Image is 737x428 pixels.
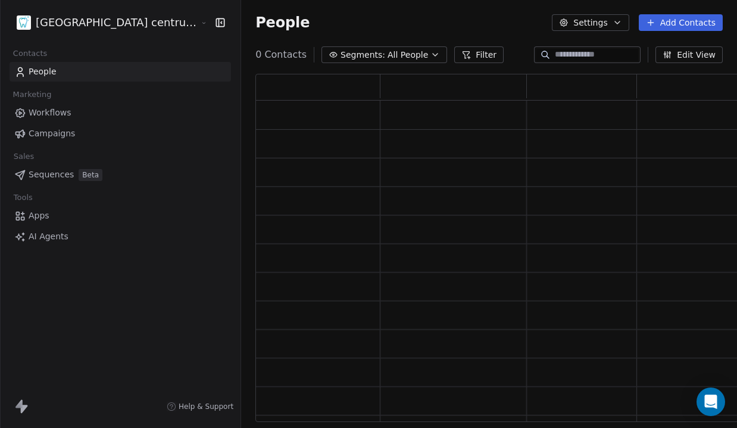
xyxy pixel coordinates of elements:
div: Open Intercom Messenger [697,388,725,416]
span: People [29,65,57,78]
span: Contacts [8,45,52,63]
span: Apps [29,210,49,222]
span: Sales [8,148,39,165]
button: Add Contacts [639,14,723,31]
button: Settings [552,14,629,31]
span: [GEOGRAPHIC_DATA] centrum [GEOGRAPHIC_DATA] [36,15,198,30]
a: AI Agents [10,227,231,246]
a: People [10,62,231,82]
a: Apps [10,206,231,226]
a: Workflows [10,103,231,123]
span: Workflows [29,107,71,119]
button: Edit View [655,46,723,63]
a: Campaigns [10,124,231,143]
span: Beta [79,169,102,181]
span: People [255,14,310,32]
a: Help & Support [167,402,233,411]
span: Help & Support [179,402,233,411]
span: Campaigns [29,127,75,140]
span: Sequences [29,168,74,181]
button: Filter [454,46,504,63]
button: [GEOGRAPHIC_DATA] centrum [GEOGRAPHIC_DATA] [14,13,191,33]
a: SequencesBeta [10,165,231,185]
span: 0 Contacts [255,48,307,62]
span: Marketing [8,86,57,104]
img: cropped-favo.png [17,15,31,30]
span: All People [388,49,428,61]
span: Tools [8,189,38,207]
span: AI Agents [29,230,68,243]
span: Segments: [341,49,385,61]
